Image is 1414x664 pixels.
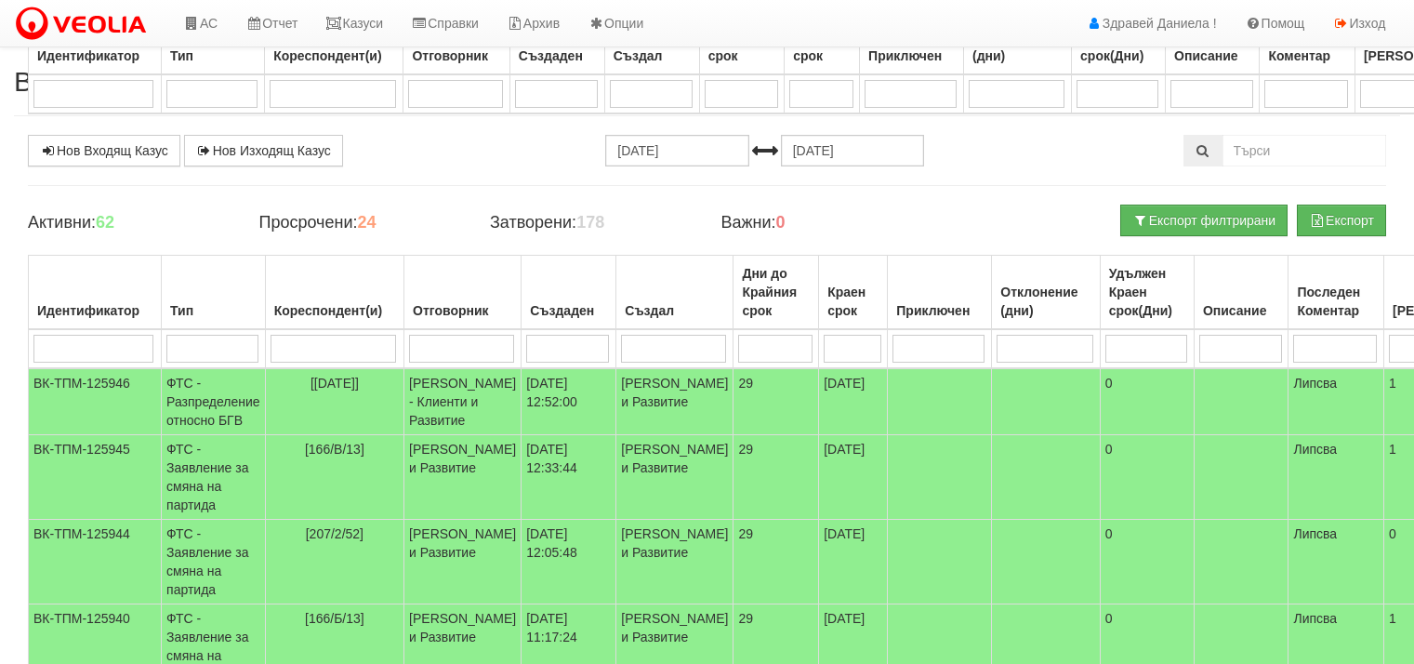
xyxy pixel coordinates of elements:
[305,442,364,457] span: [166/В/13]
[33,298,156,324] div: Идентификатор
[616,520,733,604] td: [PERSON_NAME] и Развитие
[738,260,813,324] div: Дни до Крайния срок
[162,368,266,435] td: ФТС - Разпределение относно БГВ
[610,43,694,69] div: Създал
[14,5,155,44] img: VeoliaLogo.png
[992,256,1100,330] th: Отклонение (дни): No sort applied, activate to apply an ascending sort
[819,435,888,520] td: [DATE]
[162,435,266,520] td: ФТС - Заявление за смяна на партида
[522,256,616,330] th: Създаден: No sort applied, activate to apply an ascending sort
[28,214,231,232] h4: Активни:
[29,435,162,520] td: ВК-ТПМ-125945
[1293,526,1337,541] span: Липсва
[824,279,882,324] div: Краен срок
[162,520,266,604] td: ФТС - Заявление за смяна на партида
[733,256,819,330] th: Дни до Крайния срок: No sort applied, activate to apply an ascending sort
[184,135,343,166] a: Нов Изходящ Казус
[166,298,260,324] div: Тип
[1120,205,1288,236] button: Експорт филтрирани
[404,368,522,435] td: [PERSON_NAME] - Клиенти и Развитие
[738,376,753,391] span: 29
[621,298,728,324] div: Създал
[408,43,504,69] div: Отговорник
[1293,376,1337,391] span: Липсва
[1100,435,1194,520] td: 0
[404,435,522,520] td: [PERSON_NAME] и Развитие
[1100,256,1194,330] th: Удължен Краен срок(Дни): No sort applied, activate to apply an ascending sort
[162,256,266,330] th: Тип: No sort applied, activate to apply an ascending sort
[1100,368,1194,435] td: 0
[14,66,1400,97] h2: Всички Казуси
[1105,260,1189,324] div: Удължен Краен срок(Дни)
[28,135,180,166] a: Нов Входящ Казус
[738,442,753,457] span: 29
[616,435,733,520] td: [PERSON_NAME] и Развитие
[306,526,363,541] span: [207/2/52]
[721,214,925,232] h4: Важни:
[819,256,888,330] th: Краен срок: No sort applied, activate to apply an ascending sort
[404,520,522,604] td: [PERSON_NAME] и Развитие
[490,214,694,232] h4: Затворени:
[865,43,958,69] div: Приключен
[616,256,733,330] th: Създал: No sort applied, activate to apply an ascending sort
[522,435,616,520] td: [DATE] 12:33:44
[33,43,156,69] div: Идентификатор
[515,43,600,69] div: Създаден
[259,214,463,232] h4: Просрочени:
[305,611,364,626] span: [166/Б/13]
[1288,256,1384,330] th: Последен Коментар: No sort applied, activate to apply an ascending sort
[96,213,114,232] b: 62
[1293,611,1337,626] span: Липсва
[29,256,162,330] th: Идентификатор: No sort applied, activate to apply an ascending sort
[1293,279,1379,324] div: Последен Коментар
[270,43,398,69] div: Кореспондент(и)
[526,298,611,324] div: Създаден
[819,520,888,604] td: [DATE]
[1293,442,1337,457] span: Липсва
[311,376,359,391] span: [[DATE]]
[409,298,516,324] div: Отговорник
[616,368,733,435] td: [PERSON_NAME] и Развитие
[1194,256,1288,330] th: Описание: No sort applied, activate to apply an ascending sort
[1170,43,1254,69] div: Описание
[29,520,162,604] td: ВК-ТПМ-125944
[522,368,616,435] td: [DATE] 12:52:00
[166,43,259,69] div: Тип
[404,256,522,330] th: Отговорник: No sort applied, activate to apply an ascending sort
[271,298,399,324] div: Кореспондент(и)
[265,256,403,330] th: Кореспондент(и): No sort applied, activate to apply an ascending sort
[1199,298,1284,324] div: Описание
[1100,520,1194,604] td: 0
[522,520,616,604] td: [DATE] 12:05:48
[357,213,376,232] b: 24
[29,368,162,435] td: ВК-ТПМ-125946
[738,611,753,626] span: 29
[888,256,992,330] th: Приключен: No sort applied, activate to apply an ascending sort
[819,368,888,435] td: [DATE]
[776,213,786,232] b: 0
[738,526,753,541] span: 29
[892,298,986,324] div: Приключен
[997,279,1094,324] div: Отклонение (дни)
[1297,205,1386,236] button: Експорт
[576,213,604,232] b: 178
[1222,135,1387,166] input: Търсене по Идентификатор, Бл/Вх/Ап, Тип, Описание, Моб. Номер, Имейл, Файл, Коментар,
